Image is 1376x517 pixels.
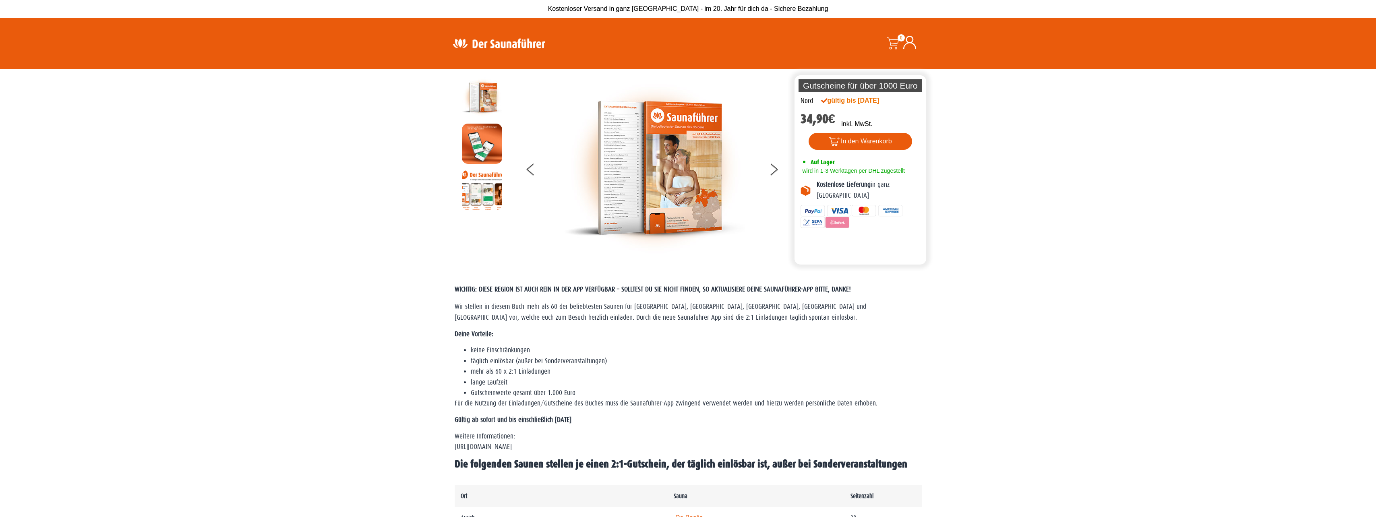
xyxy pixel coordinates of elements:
li: mehr als 60 x 2:1-Einladungen [471,366,922,377]
b: Kostenlose Lieferung [817,181,871,188]
img: der-saunafuehrer-2025-nord [462,77,502,118]
li: Gutscheinwerte gesamt über 1.000 Euro [471,388,922,398]
p: Weitere Informationen: [URL][DOMAIN_NAME] [455,431,922,453]
span: € [828,112,836,126]
strong: Ort [461,492,467,499]
p: inkl. MwSt. [841,119,872,129]
span: wird in 1-3 Werktagen per DHL zugestellt [801,168,905,174]
div: gültig bis [DATE] [821,96,897,105]
strong: Deine Vorteile: [455,330,493,338]
img: der-saunafuehrer-2025-nord [564,77,745,258]
strong: Gültig ab sofort und bis einschließlich [DATE] [455,416,571,424]
p: in ganz [GEOGRAPHIC_DATA] [817,180,921,201]
span: Auf Lager [811,158,835,166]
li: keine Einschränkungen [471,345,922,356]
span: WICHTIG: DIESE REGION IST AUCH REIN IN DER APP VERFÜGBAR – SOLLTEST DU SIE NICHT FINDEN, SO AKTUA... [455,285,851,293]
img: MOCKUP-iPhone_regional [462,124,502,164]
strong: Sauna [674,492,687,499]
li: täglich einlösbar (außer bei Sonderveranstaltungen) [471,356,922,366]
p: Gutscheine für über 1000 Euro [799,79,923,92]
strong: Seitenzahl [850,492,873,499]
span: Kostenloser Versand in ganz [GEOGRAPHIC_DATA] - im 20. Jahr für dich da - Sichere Bezahlung [548,5,828,12]
span: Wir stellen in diesem Buch mehr als 60 der beliebtesten Saunen für [GEOGRAPHIC_DATA], [GEOGRAPHIC... [455,303,866,321]
p: Für die Nutzung der Einladungen/Gutscheine des Buches muss die Saunaführer-App zwingend verwendet... [455,398,922,409]
li: lange Laufzeit [471,377,922,388]
span: 0 [898,34,905,41]
button: In den Warenkorb [809,133,912,150]
bdi: 34,90 [801,112,836,126]
span: Die folgenden Saunen stellen je einen 2:1-Gutschein, der täglich einlösbar ist, außer bei Sonderv... [455,458,907,470]
div: Nord [801,96,813,106]
img: Anleitung7tn [462,170,502,210]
